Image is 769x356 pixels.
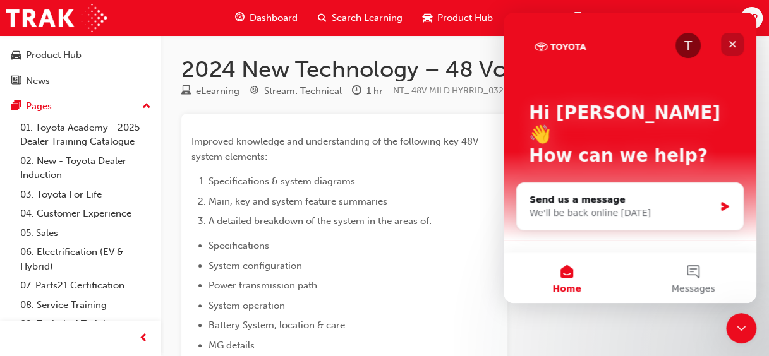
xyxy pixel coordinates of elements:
[15,204,156,223] a: 04. Customer Experience
[746,11,757,25] span: KP
[250,86,259,97] span: target-icon
[15,314,156,334] a: 09. Technical Training
[332,11,403,25] span: Search Learning
[209,319,345,331] span: Battery System, location & care
[209,280,317,291] span: Power transmission path
[209,240,269,251] span: Specifications
[264,84,342,98] div: Stream: Technical
[26,48,82,62] div: Product Hub
[586,11,612,25] span: Pages
[209,196,387,207] span: Main, key and system feature summaries
[15,295,156,315] a: 08. Service Training
[5,69,156,93] a: News
[366,84,383,98] div: 1 hr
[352,86,361,97] span: clock-icon
[250,83,342,99] div: Stream
[308,5,413,31] a: search-iconSearch Learning
[15,276,156,295] a: 07. Parts21 Certification
[5,95,156,118] button: Pages
[11,101,21,112] span: pages-icon
[209,340,255,351] span: MG details
[413,5,503,31] a: car-iconProduct Hub
[181,86,191,97] span: learningResourceType_ELEARNING-icon
[225,5,308,31] a: guage-iconDashboard
[181,83,239,99] div: Type
[11,50,21,61] span: car-icon
[26,99,52,114] div: Pages
[139,331,148,347] span: prev-icon
[741,7,763,29] button: KP
[528,11,552,25] span: News
[572,10,581,26] span: pages-icon
[393,85,519,96] span: Learning resource code
[5,44,156,67] a: Product Hub
[15,118,156,151] a: 01. Toyota Academy - 2025 Dealer Training Catalogue
[15,185,156,205] a: 03. Toyota For Life
[142,98,151,115] span: up-icon
[11,25,20,36] span: search-icon
[11,76,21,87] span: news-icon
[209,300,285,311] span: System operation
[181,56,749,83] h1: 2024 New Technology – 48 Volt System
[423,10,432,26] span: car-icon
[504,13,756,303] iframe: Intercom live chat
[250,11,298,25] span: Dashboard
[15,242,156,276] a: 06. Electrification (EV & Hybrid)
[726,313,756,343] iframe: Intercom live chat
[15,223,156,243] a: 05. Sales
[196,84,239,98] div: eLearning
[191,136,481,162] span: Improved knowledge and understanding of the following key 48V system elements:
[513,10,523,26] span: news-icon
[26,74,50,88] div: News
[318,10,327,26] span: search-icon
[437,11,493,25] span: Product Hub
[209,175,355,187] span: Specifications & system diagrams
[235,10,245,26] span: guage-icon
[562,5,622,31] a: pages-iconPages
[352,83,383,99] div: Duration
[209,260,302,271] span: System configuration
[209,215,432,227] span: A detailed breakdown of the system in the areas of:
[6,4,107,32] img: Trak
[503,5,562,31] a: news-iconNews
[15,151,156,185] a: 02. New - Toyota Dealer Induction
